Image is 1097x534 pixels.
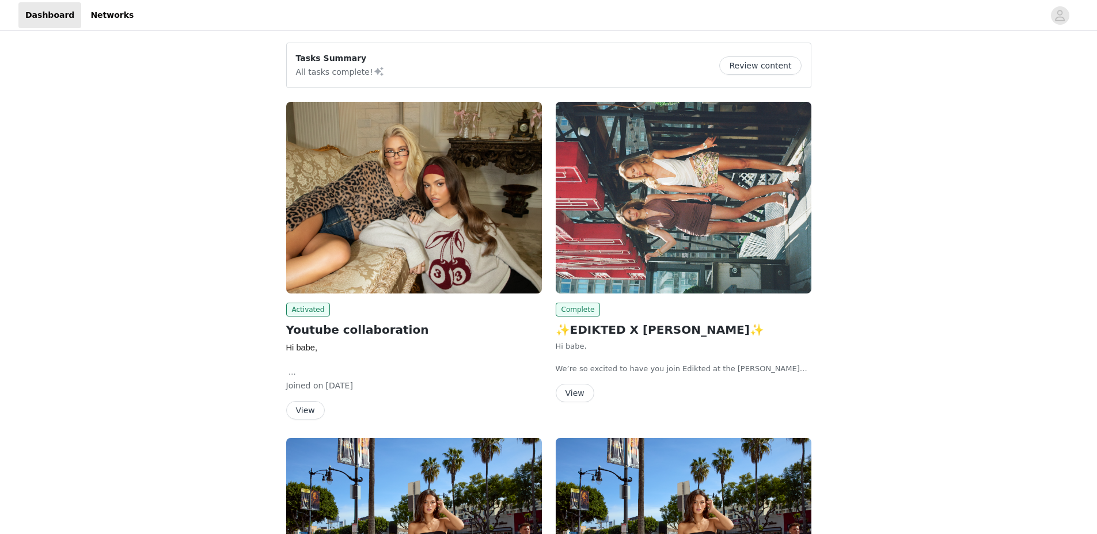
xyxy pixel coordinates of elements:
button: View [286,401,325,419]
span: Joined on [286,381,324,390]
h2: ✨EDIKTED X [PERSON_NAME]✨ [556,321,811,338]
img: Edikted [286,102,542,293]
span: Complete [556,303,601,316]
p: All tasks complete! [296,64,385,78]
p: Hi babe, [556,341,811,352]
button: View [556,384,594,402]
a: Dashboard [18,2,81,28]
p: We’re so excited to have you join Edikted at the [PERSON_NAME] concert in [GEOGRAPHIC_DATA]! 🎤💘✨ [556,363,811,375]
button: Review content [719,56,801,75]
a: View [286,406,325,415]
p: Tasks Summary [296,52,385,64]
span: Hi babe, [286,343,318,352]
span: [DATE] [326,381,353,390]
div: avatar [1054,6,1065,25]
a: Networks [83,2,141,28]
h2: Youtube collaboration [286,321,542,338]
img: Edikted [556,102,811,293]
a: View [556,389,594,398]
span: Activated [286,303,331,316]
